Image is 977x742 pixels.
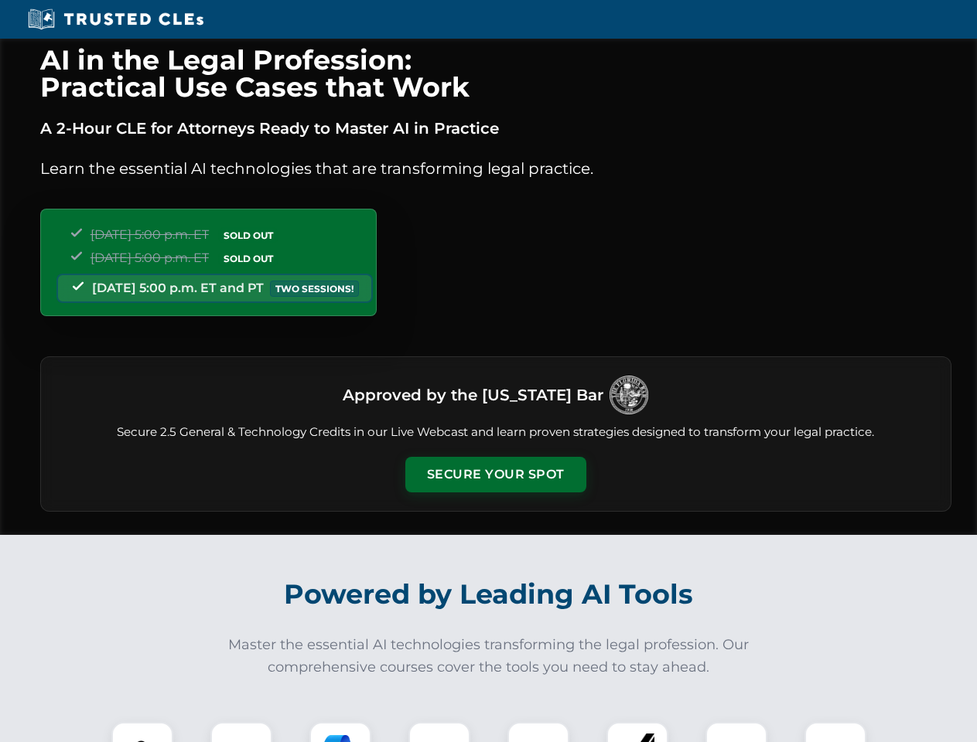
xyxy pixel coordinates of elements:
button: Secure Your Spot [405,457,586,492]
img: Trusted CLEs [23,8,208,31]
img: Logo [610,376,648,414]
span: [DATE] 5:00 p.m. ET [91,227,209,242]
p: Learn the essential AI technologies that are transforming legal practice. [40,156,951,181]
span: SOLD OUT [218,227,278,243]
span: [DATE] 5:00 p.m. ET [91,250,209,265]
p: A 2-Hour CLE for Attorneys Ready to Master AI in Practice [40,116,951,141]
p: Secure 2.5 General & Technology Credits in our Live Webcast and learn proven strategies designed ... [60,424,932,441]
span: SOLD OUT [218,250,278,267]
h3: Approved by the [US_STATE] Bar [343,381,603,409]
h1: AI in the Legal Profession: Practical Use Cases that Work [40,46,951,100]
h2: Powered by Leading AI Tools [60,567,917,621]
p: Master the essential AI technologies transforming the legal profession. Our comprehensive courses... [218,634,760,679]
